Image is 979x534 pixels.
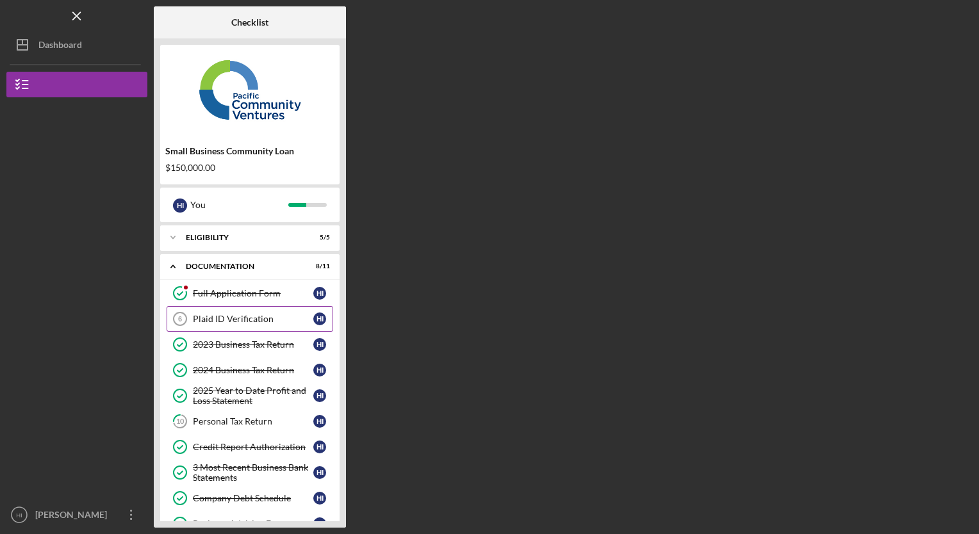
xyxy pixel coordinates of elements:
a: 10Personal Tax ReturnHI [167,409,333,434]
div: H I [313,364,326,376]
div: Business Advising Form [193,519,313,529]
div: Personal Tax Return [193,416,313,426]
b: Checklist [231,17,268,28]
div: Company Debt Schedule [193,493,313,503]
button: Dashboard [6,32,147,58]
div: H I [313,517,326,530]
div: You [190,194,288,216]
div: H I [313,415,326,428]
div: 3 Most Recent Business Bank Statements [193,462,313,483]
a: 3 Most Recent Business Bank StatementsHI [167,460,333,485]
div: 5 / 5 [307,234,330,241]
a: Full Application FormHI [167,280,333,306]
div: Full Application Form [193,288,313,298]
div: H I [173,198,187,213]
div: 2025 Year to Date Profit and Loss Statement [193,385,313,406]
div: 2023 Business Tax Return [193,339,313,350]
a: Credit Report AuthorizationHI [167,434,333,460]
a: 2023 Business Tax ReturnHI [167,332,333,357]
a: 2025 Year to Date Profit and Loss StatementHI [167,383,333,409]
a: Company Debt ScheduleHI [167,485,333,511]
div: H I [313,466,326,479]
div: Plaid ID Verification [193,314,313,324]
tspan: 6 [178,315,182,323]
div: H I [313,492,326,505]
div: [PERSON_NAME] [32,502,115,531]
a: 2024 Business Tax ReturnHI [167,357,333,383]
div: Eligibility [186,234,298,241]
div: $150,000.00 [165,163,334,173]
div: 2024 Business Tax Return [193,365,313,375]
a: 6Plaid ID VerificationHI [167,306,333,332]
div: 8 / 11 [307,263,330,270]
img: Product logo [160,51,340,128]
div: H I [313,287,326,300]
div: Documentation [186,263,298,270]
div: H I [313,312,326,325]
div: H I [313,389,326,402]
div: Credit Report Authorization [193,442,313,452]
div: H I [313,338,326,351]
div: Dashboard [38,32,82,61]
div: H I [313,441,326,453]
button: HI[PERSON_NAME] [6,502,147,528]
tspan: 10 [176,417,185,426]
div: Small Business Community Loan [165,146,334,156]
text: HI [16,512,22,519]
